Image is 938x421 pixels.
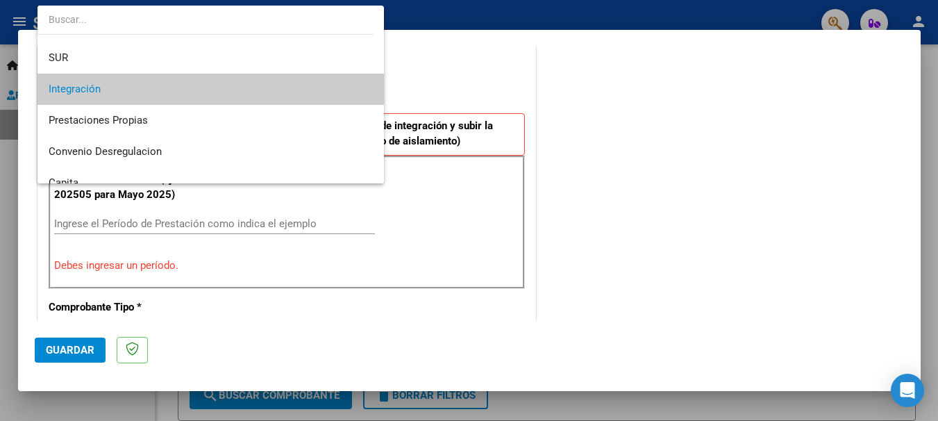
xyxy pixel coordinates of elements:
div: Open Intercom Messenger [891,374,924,407]
span: Convenio Desregulacion [49,145,162,158]
span: Prestaciones Propias [49,114,148,126]
span: Integración [49,83,101,95]
span: SUR [49,51,68,64]
span: Capita [49,176,78,189]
